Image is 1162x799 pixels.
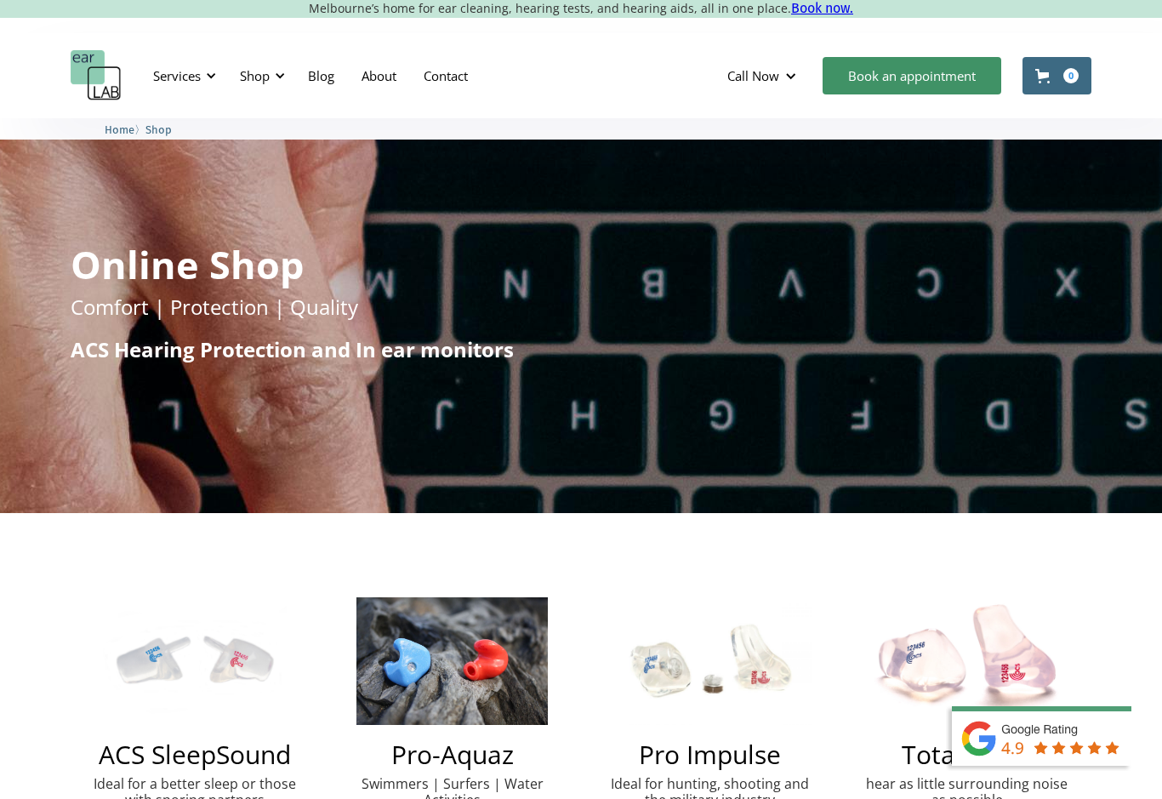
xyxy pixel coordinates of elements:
div: Shop [230,50,290,101]
div: Call Now [714,50,814,101]
img: Pro-Aquaz [356,597,548,725]
a: Home [105,121,134,137]
li: 〉 [105,121,145,139]
h2: Pro Impulse [639,742,781,768]
p: Comfort | Protection | Quality [71,292,358,322]
a: Book an appointment [823,57,1001,94]
div: 0 [1063,68,1079,83]
img: ACS SleepSound [103,597,287,725]
span: Home [105,123,134,136]
a: Shop [145,121,172,137]
div: Services [153,67,201,84]
strong: ACS Hearing Protection and In ear monitors [71,335,514,363]
a: Contact [410,51,481,100]
div: Call Now [727,67,779,84]
div: Services [143,50,221,101]
a: Open cart [1022,57,1091,94]
div: Shop [240,67,270,84]
h2: ACS SleepSound [99,742,291,768]
img: Total Block [870,597,1063,725]
h2: Total Block [902,742,1033,768]
a: Blog [294,51,348,100]
h1: Online Shop [71,245,304,283]
h2: Pro-Aquaz [391,742,514,768]
a: About [348,51,410,100]
a: home [71,50,122,101]
img: Pro Impulse [607,597,812,725]
span: Shop [145,123,172,136]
